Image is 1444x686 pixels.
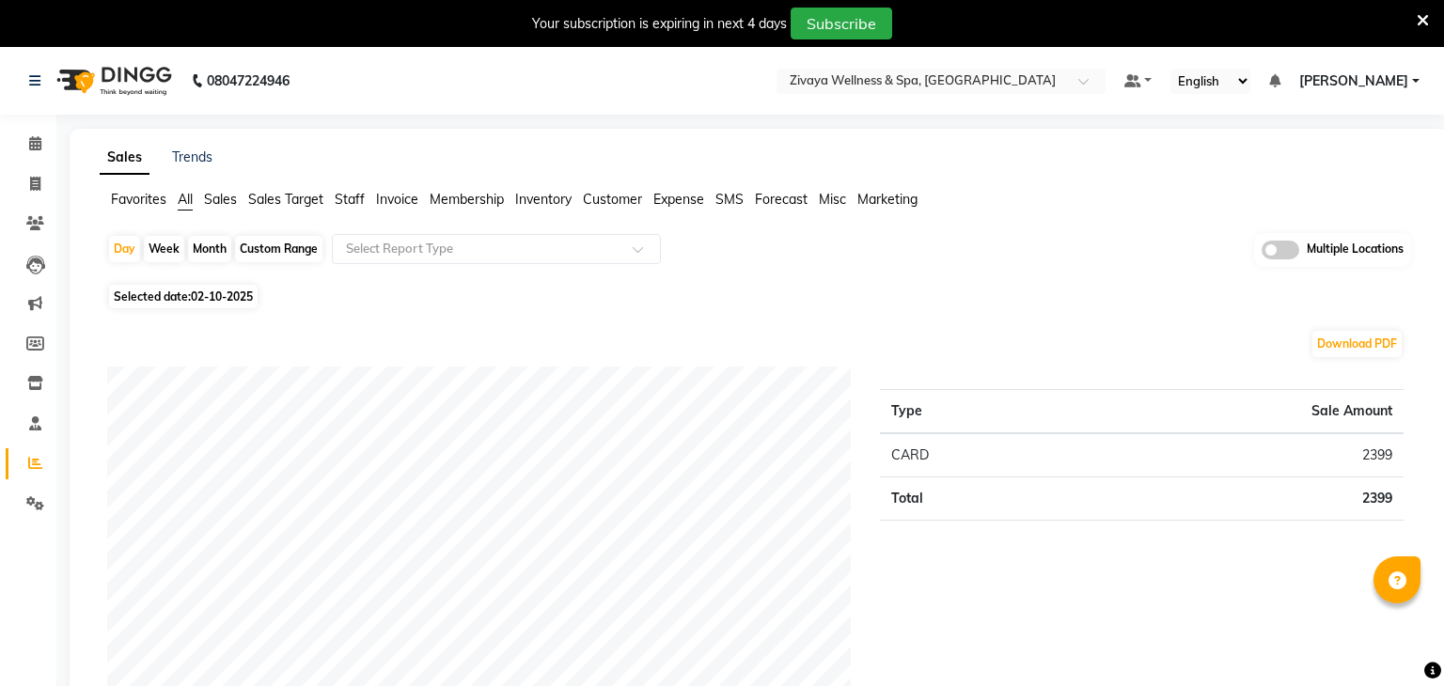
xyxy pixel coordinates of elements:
[111,191,166,208] span: Favorites
[100,141,149,175] a: Sales
[1299,71,1408,91] span: [PERSON_NAME]
[715,191,744,208] span: SMS
[191,289,253,304] span: 02-10-2025
[207,55,290,107] b: 08047224946
[109,236,140,262] div: Day
[188,236,231,262] div: Month
[515,191,572,208] span: Inventory
[1073,433,1404,477] td: 2399
[1073,389,1404,433] th: Sale Amount
[204,191,237,208] span: Sales
[532,14,787,34] div: Your subscription is expiring in next 4 days
[48,55,177,107] img: logo
[653,191,704,208] span: Expense
[172,148,212,165] a: Trends
[880,389,1073,433] th: Type
[583,191,642,208] span: Customer
[109,285,258,308] span: Selected date:
[335,191,365,208] span: Staff
[880,433,1073,477] td: CARD
[235,236,322,262] div: Custom Range
[755,191,808,208] span: Forecast
[178,191,193,208] span: All
[819,191,846,208] span: Misc
[791,8,892,39] button: Subscribe
[144,236,184,262] div: Week
[857,191,918,208] span: Marketing
[430,191,504,208] span: Membership
[376,191,418,208] span: Invoice
[1365,611,1425,667] iframe: chat widget
[1073,476,1404,520] td: 2399
[880,476,1073,520] td: Total
[248,191,323,208] span: Sales Target
[1312,331,1402,357] button: Download PDF
[1307,241,1404,259] span: Multiple Locations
